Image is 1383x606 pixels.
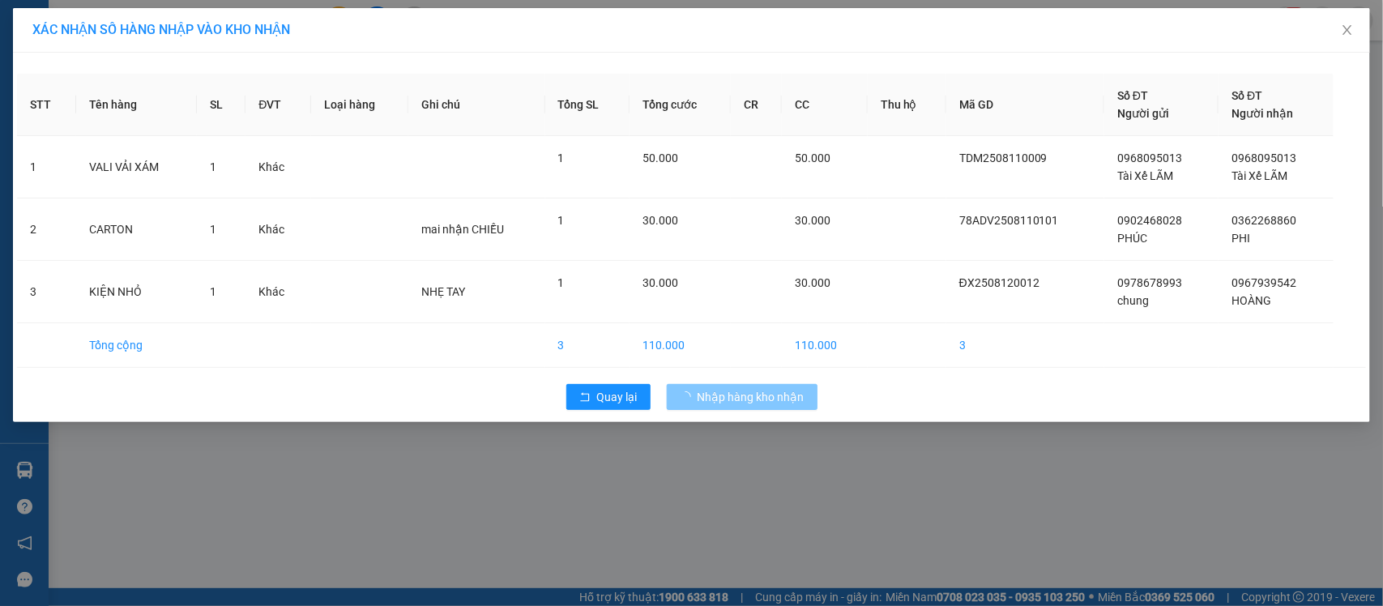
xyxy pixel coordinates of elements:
[8,8,235,96] li: [PERSON_NAME][GEOGRAPHIC_DATA]
[630,74,731,136] th: Tổng cước
[545,74,630,136] th: Tổng SL
[795,151,830,164] span: 50.000
[408,74,545,136] th: Ghi chú
[1231,169,1287,182] span: Tài Xế LÃM
[946,323,1104,368] td: 3
[642,276,678,289] span: 30.000
[76,323,197,368] td: Tổng cộng
[76,136,197,198] td: VALI VẢI XÁM
[558,214,565,227] span: 1
[76,261,197,323] td: KIỆN NHỎ
[210,223,216,236] span: 1
[959,276,1039,289] span: ĐX2508120012
[566,384,651,410] button: rollbackQuay lại
[1117,276,1182,289] span: 0978678993
[642,214,678,227] span: 30.000
[795,276,830,289] span: 30.000
[1117,151,1182,164] span: 0968095013
[1117,107,1169,120] span: Người gửi
[17,261,76,323] td: 3
[558,151,565,164] span: 1
[1117,294,1149,307] span: chung
[946,74,1104,136] th: Mã GD
[782,74,868,136] th: CC
[959,151,1048,164] span: TDM2508110009
[311,74,408,136] th: Loại hàng
[558,276,565,289] span: 1
[245,198,311,261] td: Khác
[1117,169,1173,182] span: Tài Xế LÃM
[17,74,76,136] th: STT
[421,223,504,236] span: mai nhận CHIỀU
[8,114,112,168] li: VP VP [GEOGRAPHIC_DATA]
[1325,8,1370,53] button: Close
[597,388,638,406] span: Quay lại
[1231,89,1262,102] span: Số ĐT
[630,323,731,368] td: 110.000
[868,74,946,136] th: Thu hộ
[245,261,311,323] td: Khác
[731,74,782,136] th: CR
[1231,214,1296,227] span: 0362268860
[959,214,1059,227] span: 78ADV2508110101
[76,198,197,261] td: CARTON
[1117,89,1148,102] span: Số ĐT
[421,285,465,298] span: NHẸ TAY
[197,74,245,136] th: SL
[112,114,216,132] li: VP VP Đắk Nhau
[210,160,216,173] span: 1
[545,323,630,368] td: 3
[1231,232,1250,245] span: PHI
[680,391,698,403] span: loading
[32,22,290,37] span: XÁC NHẬN SỐ HÀNG NHẬP VÀO KHO NHẬN
[17,198,76,261] td: 2
[667,384,817,410] button: Nhập hàng kho nhận
[1117,232,1147,245] span: PHÚC
[245,136,311,198] td: Khác
[1117,214,1182,227] span: 0902468028
[698,388,805,406] span: Nhập hàng kho nhận
[1231,276,1296,289] span: 0967939542
[642,151,678,164] span: 50.000
[17,136,76,198] td: 1
[76,74,197,136] th: Tên hàng
[1231,151,1296,164] span: 0968095013
[1231,294,1271,307] span: HOÀNG
[1231,107,1293,120] span: Người nhận
[782,323,868,368] td: 110.000
[245,74,311,136] th: ĐVT
[210,285,216,298] span: 1
[579,391,591,404] span: rollback
[1341,23,1354,36] span: close
[795,214,830,227] span: 30.000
